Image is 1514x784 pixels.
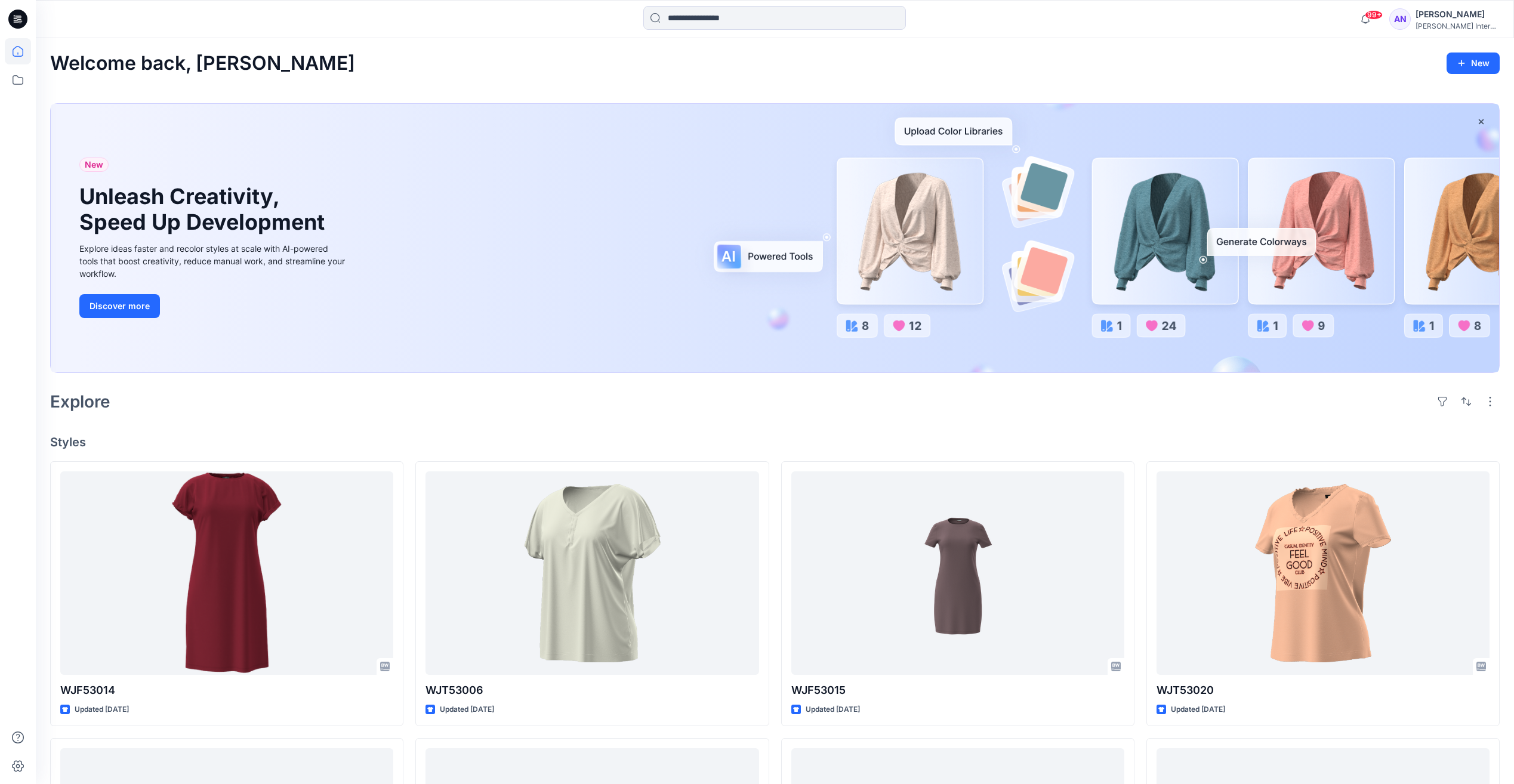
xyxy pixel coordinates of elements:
div: AN [1389,8,1411,30]
a: WJF53014 [60,471,393,675]
a: WJT53006 [425,471,758,675]
div: [PERSON_NAME] [1416,7,1499,21]
a: Discover more [79,294,348,318]
div: Explore ideas faster and recolor styles at scale with AI-powered tools that boost creativity, red... [79,242,348,280]
p: Updated [DATE] [440,703,494,716]
p: WJT53020 [1157,682,1490,699]
p: WJF53014 [60,682,393,699]
span: 99+ [1365,10,1383,20]
span: New [85,158,103,172]
a: WJF53015 [791,471,1124,675]
p: Updated [DATE] [75,703,129,716]
h4: Styles [50,435,1500,449]
p: WJT53006 [425,682,758,699]
p: WJF53015 [791,682,1124,699]
h1: Unleash Creativity, Speed Up Development [79,184,330,235]
button: Discover more [79,294,160,318]
button: New [1447,53,1500,74]
h2: Welcome back, [PERSON_NAME] [50,53,355,75]
h2: Explore [50,392,110,411]
a: WJT53020 [1157,471,1490,675]
p: Updated [DATE] [1171,703,1225,716]
div: [PERSON_NAME] International [1416,21,1499,30]
p: Updated [DATE] [806,703,860,716]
